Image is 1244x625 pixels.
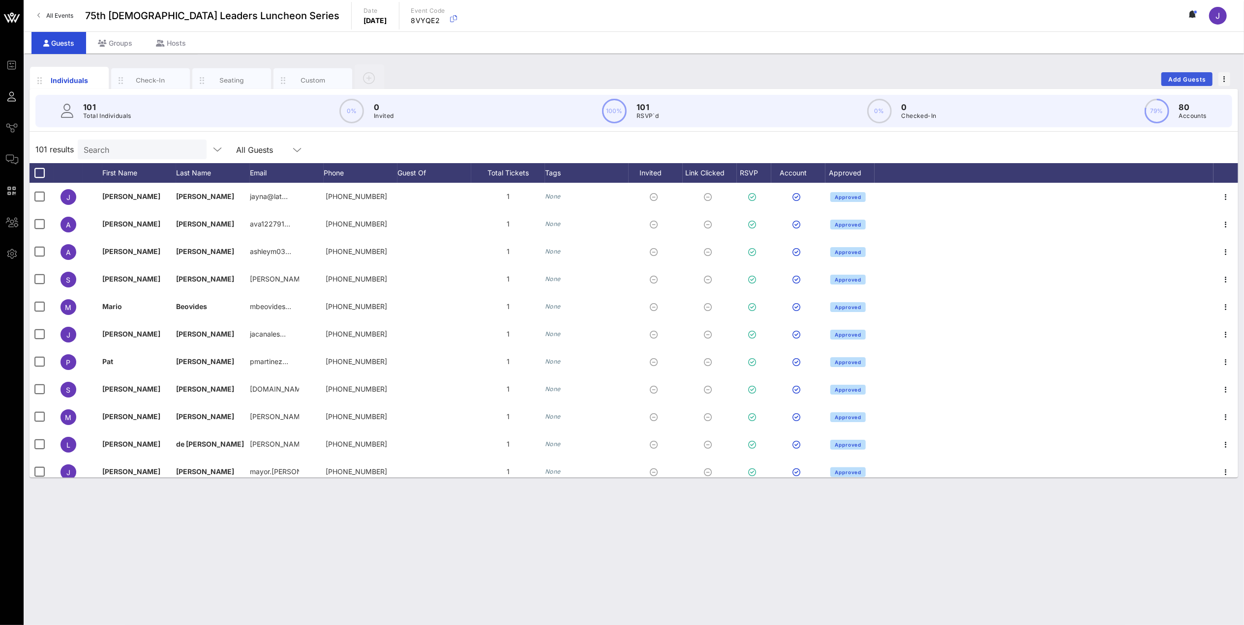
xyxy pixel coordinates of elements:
span: Beovides [176,302,207,311]
i: None [545,330,561,338]
button: Approved [830,220,866,229]
span: [PERSON_NAME] [102,275,160,283]
span: Approved [834,469,861,475]
div: Phone [324,163,397,183]
span: J [66,331,70,339]
span: [PERSON_NAME] [102,467,160,476]
span: J [66,193,70,201]
span: [PERSON_NAME] [102,220,160,228]
div: All Guests [236,145,273,154]
span: de [PERSON_NAME] [176,440,244,448]
p: [PERSON_NAME].[PERSON_NAME]… [250,430,299,458]
i: None [545,220,561,227]
i: None [545,275,561,283]
button: Add Guests [1161,72,1213,86]
span: +17042588688 [326,357,387,366]
span: +15129684884 [326,275,387,283]
div: J [1209,7,1227,25]
span: +12103186788 [326,385,387,393]
span: Approved [834,249,861,255]
span: +19158005079 [326,247,387,256]
div: Total Tickets [471,163,545,183]
span: All Events [46,12,73,19]
div: Approved [825,163,875,183]
span: [PERSON_NAME] [176,275,234,283]
i: None [545,193,561,200]
div: Guests [31,32,86,54]
p: [PERSON_NAME]… [250,265,299,293]
button: Approved [830,247,866,257]
span: [PERSON_NAME] [102,192,160,200]
span: [PERSON_NAME] [176,412,234,421]
div: 1 [471,403,545,430]
p: 0 [374,101,394,113]
span: L [66,441,70,449]
p: 101 [637,101,659,113]
i: None [545,358,561,365]
div: 1 [471,430,545,458]
button: Approved [830,467,866,477]
div: 1 [471,183,545,210]
span: [PERSON_NAME] [176,357,234,366]
span: [PERSON_NAME] [102,247,160,256]
button: Approved [830,192,866,202]
p: pmartinez… [250,348,288,375]
button: Approved [830,357,866,367]
p: 0 [902,101,937,113]
div: Tags [545,163,629,183]
span: M [65,413,72,422]
i: None [545,385,561,393]
div: 1 [471,458,545,485]
span: Approved [834,359,861,365]
div: First Name [102,163,176,183]
p: 101 [83,101,131,113]
button: Approved [830,330,866,340]
p: jacanales… [250,320,286,348]
span: [PERSON_NAME] [102,330,160,338]
i: None [545,248,561,255]
p: 8VYQE2 [411,16,445,26]
span: +15129656381 [326,467,387,476]
p: Date [364,6,387,16]
p: Invited [374,111,394,121]
span: A [66,248,71,256]
div: Hosts [144,32,198,54]
span: Add Guests [1168,76,1207,83]
div: Custom [291,76,335,85]
div: 1 [471,348,545,375]
span: 101 results [35,143,74,155]
span: Approved [834,442,861,448]
p: jayna@lat… [250,183,288,210]
span: +18307760070 [326,330,387,338]
span: +13104367738 [326,192,387,200]
div: 1 [471,265,545,293]
span: A [66,221,71,229]
span: [PERSON_NAME] [102,412,160,421]
span: Approved [834,304,861,310]
p: [PERSON_NAME]@t… [250,403,299,430]
span: S [66,276,71,284]
div: 1 [471,210,545,238]
span: [PERSON_NAME] [176,220,234,228]
span: J [1216,11,1220,21]
p: Checked-In [902,111,937,121]
div: Invited [629,163,683,183]
p: RSVP`d [637,111,659,121]
span: [PERSON_NAME] [176,247,234,256]
span: Mario [102,302,122,311]
i: None [545,413,561,420]
p: [DATE] [364,16,387,26]
div: 1 [471,293,545,320]
span: +19566484236 [326,440,387,448]
span: S [66,386,71,394]
span: [PERSON_NAME] [176,385,234,393]
p: ava122791… [250,210,290,238]
div: 1 [471,375,545,403]
i: None [545,303,561,310]
div: Guest Of [397,163,471,183]
button: Approved [830,302,866,312]
span: Approved [834,332,861,338]
span: [PERSON_NAME] [102,440,160,448]
div: 1 [471,238,545,265]
span: +17148898060 [326,412,387,421]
